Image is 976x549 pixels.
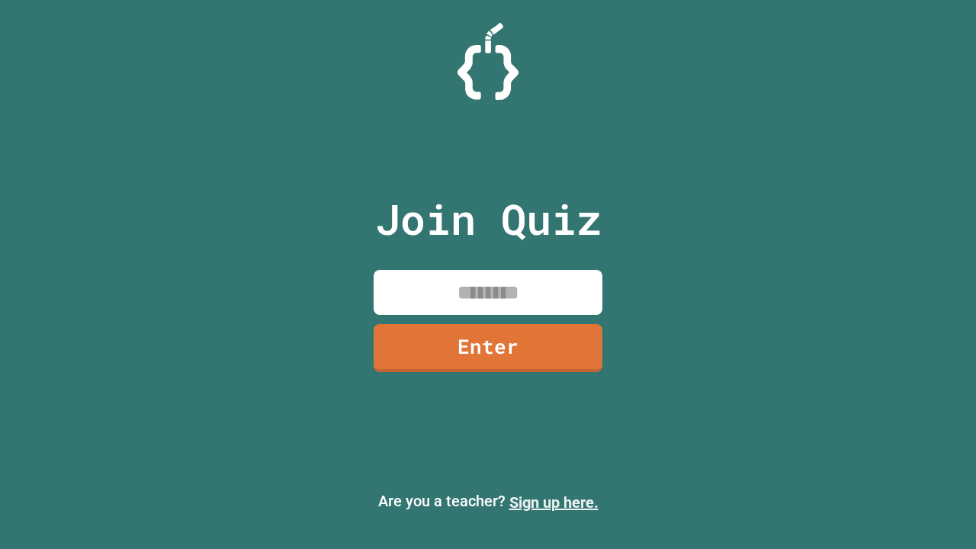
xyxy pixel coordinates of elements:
a: Enter [374,324,602,372]
a: Sign up here. [509,493,599,512]
p: Are you a teacher? [12,490,964,514]
img: Logo.svg [457,23,518,100]
p: Join Quiz [375,188,602,251]
iframe: chat widget [912,488,961,534]
iframe: chat widget [849,422,961,486]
